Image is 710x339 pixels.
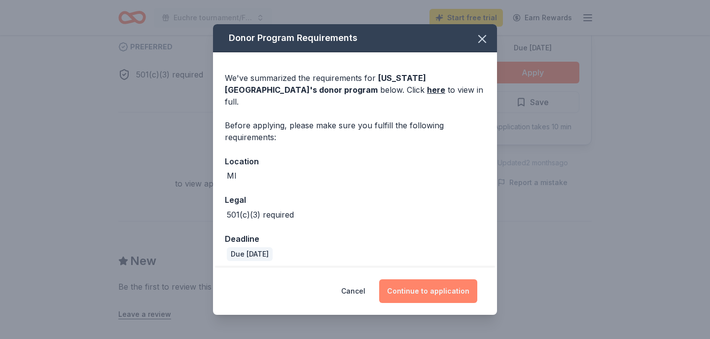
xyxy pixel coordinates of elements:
div: Legal [225,193,485,206]
div: MI [227,170,237,182]
div: Location [225,155,485,168]
div: Donor Program Requirements [213,24,497,52]
div: Deadline [225,232,485,245]
a: here [427,84,445,96]
div: Due [DATE] [227,247,273,261]
div: Before applying, please make sure you fulfill the following requirements: [225,119,485,143]
div: We've summarized the requirements for below. Click to view in full. [225,72,485,108]
div: 501(c)(3) required [227,209,294,221]
button: Continue to application [379,279,477,303]
button: Cancel [341,279,365,303]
